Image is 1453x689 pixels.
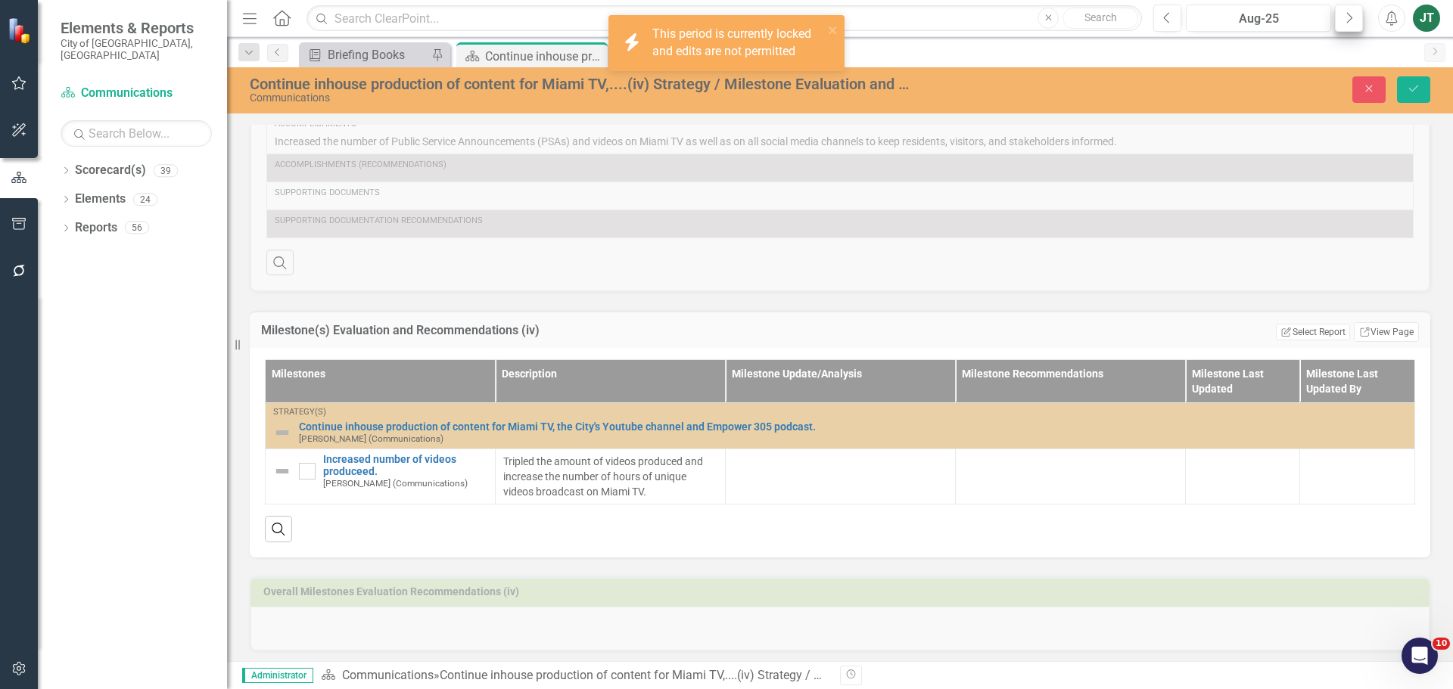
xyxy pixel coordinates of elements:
h3: Milestone(s) Evaluation and Recommendations (iv) [261,324,1026,337]
div: Continue inhouse production of content for Miami TV,....(iv) Strategy / Milestone Evaluation and ... [250,76,912,92]
div: 39 [154,164,178,177]
div: 56 [125,222,149,234]
input: Search ClearPoint... [306,5,1142,32]
td: Double-Click to Edit [496,449,726,504]
img: Not Defined [273,424,291,442]
small: City of [GEOGRAPHIC_DATA], [GEOGRAPHIC_DATA] [61,37,212,62]
a: Continue inhouse production of content for Miami TV, the City's Youtube channel and Empower 305 p... [299,421,1407,433]
iframe: Intercom live chat [1402,638,1438,674]
small: [PERSON_NAME] (Communications) [323,479,468,489]
div: Continue inhouse production of content for Miami TV,....(iv) Strategy / Milestone Evaluation and ... [440,668,1084,682]
span: Administrator [242,668,313,683]
div: Communications [250,92,912,104]
a: Increased number of videos produceed. [323,454,487,477]
div: Strategy(s) [273,408,1407,417]
div: » [321,667,829,684]
a: Communications [61,85,212,102]
a: Reports [75,219,117,237]
div: This period is currently locked and edits are not permitted [652,26,823,61]
button: Search [1063,8,1138,29]
div: Briefing Books [328,45,428,64]
a: Communications [342,668,434,682]
div: 24 [133,193,157,206]
a: Briefing Books [303,45,428,64]
a: View Page [1354,322,1419,342]
span: Search [1084,11,1117,23]
a: Scorecard(s) [75,162,146,179]
button: JT [1413,5,1440,32]
button: Aug-25 [1186,5,1331,32]
a: Elements [75,191,126,208]
button: Select Report [1276,324,1349,340]
small: [PERSON_NAME] (Communications) [299,434,443,444]
span: Elements & Reports [61,19,212,37]
span: 10 [1433,638,1450,650]
input: Search Below... [61,120,212,147]
img: ClearPoint Strategy [8,17,34,44]
div: Aug-25 [1191,10,1326,28]
p: Tripled the amount of videos produced and increase the number of hours of unique videos broadcast... [503,454,717,499]
button: close [828,21,839,39]
img: Not Defined [273,462,291,480]
div: Continue inhouse production of content for Miami TV,....(iv) Strategy / Milestone Evaluation and ... [485,47,604,66]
